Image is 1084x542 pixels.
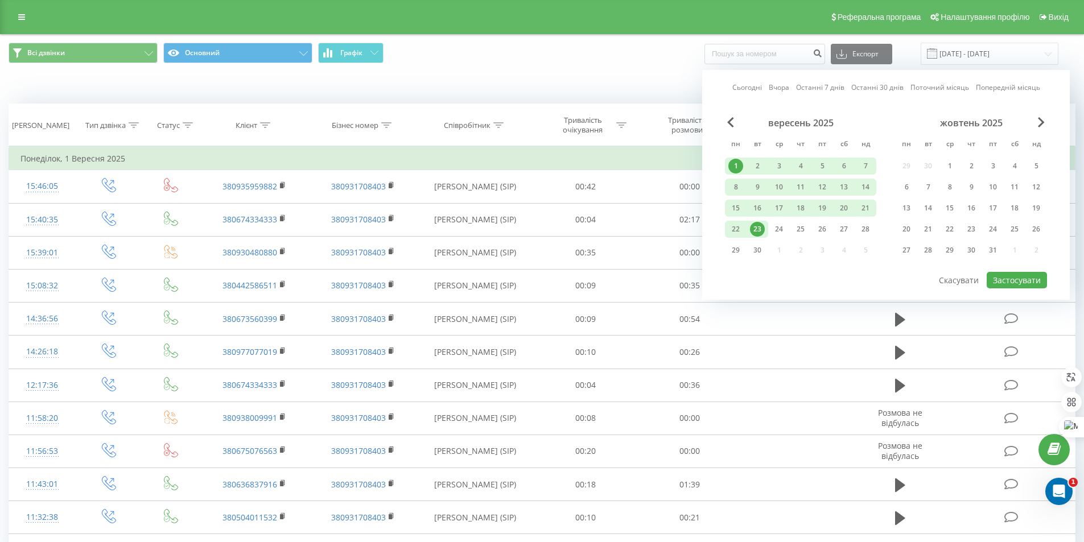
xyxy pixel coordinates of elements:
div: чт 25 вер 2025 р. [790,221,811,238]
a: 380931708403 [331,247,386,258]
div: 20 [836,201,851,216]
div: пн 29 вер 2025 р. [725,242,747,259]
div: 23 [964,222,979,237]
div: вт 2 вер 2025 р. [747,158,768,175]
div: 26 [815,222,830,237]
iframe: Intercom live chat [1045,478,1073,505]
td: 02:17 [638,203,742,236]
a: 380504011532 [222,512,277,523]
a: Вчора [769,82,789,93]
div: 16 [964,201,979,216]
div: 5 [1029,159,1044,173]
div: Тривалість розмови [657,115,718,135]
td: 00:10 [534,501,638,534]
div: пн 1 вер 2025 р. [725,158,747,175]
div: Статус [157,121,180,130]
div: Співробітник [444,121,491,130]
div: сб 18 жовт 2025 р. [1004,200,1025,217]
div: 27 [899,243,914,258]
div: нд 26 жовт 2025 р. [1025,221,1047,238]
div: 11:56:53 [20,440,64,462]
div: 27 [836,222,851,237]
td: [PERSON_NAME] (SIP) [417,468,534,501]
abbr: неділя [857,136,874,154]
div: 19 [1029,201,1044,216]
div: чт 4 вер 2025 р. [790,158,811,175]
div: 10 [772,180,786,195]
a: 380938009991 [222,412,277,423]
div: нд 28 вер 2025 р. [855,221,876,238]
div: сб 6 вер 2025 р. [833,158,855,175]
abbr: п’ятниця [984,136,1001,154]
a: 380442586511 [222,280,277,291]
div: 22 [728,222,743,237]
div: 17 [986,201,1000,216]
a: 380935959882 [222,181,277,192]
div: 22 [942,222,957,237]
div: чт 23 жовт 2025 р. [961,221,982,238]
div: пт 5 вер 2025 р. [811,158,833,175]
div: 4 [793,159,808,173]
td: 00:04 [534,203,638,236]
a: 380673560399 [222,313,277,324]
div: 13 [899,201,914,216]
div: вт 21 жовт 2025 р. [917,221,939,238]
div: чт 9 жовт 2025 р. [961,179,982,196]
td: [PERSON_NAME] (SIP) [417,236,534,269]
a: 380931708403 [331,379,386,390]
a: 380931708403 [331,181,386,192]
td: [PERSON_NAME] (SIP) [417,435,534,467]
div: Бізнес номер [332,121,378,130]
div: 2 [750,159,765,173]
td: 00:35 [534,236,638,269]
td: 00:26 [638,336,742,369]
td: [PERSON_NAME] (SIP) [417,203,534,236]
div: Тип дзвінка [85,121,126,130]
div: жовтень 2025 [896,117,1047,129]
a: 380931708403 [331,412,386,423]
div: ср 8 жовт 2025 р. [939,179,961,196]
button: Всі дзвінки [9,43,158,63]
abbr: четвер [792,136,809,154]
span: Реферальна програма [838,13,921,22]
div: 17 [772,201,786,216]
div: нд 21 вер 2025 р. [855,200,876,217]
div: ср 3 вер 2025 р. [768,158,790,175]
td: 00:35 [638,269,742,302]
div: 15:40:35 [20,209,64,231]
div: 31 [986,243,1000,258]
div: нд 12 жовт 2025 р. [1025,179,1047,196]
span: Previous Month [727,117,734,127]
div: пн 8 вер 2025 р. [725,179,747,196]
div: 8 [942,180,957,195]
div: ср 1 жовт 2025 р. [939,158,961,175]
div: 26 [1029,222,1044,237]
div: 28 [858,222,873,237]
td: 00:04 [534,369,638,402]
button: Застосувати [987,272,1047,288]
div: 30 [964,243,979,258]
div: 2 [964,159,979,173]
span: Розмова не відбулась [878,407,922,428]
div: Тривалість очікування [553,115,613,135]
div: 1 [728,159,743,173]
td: 00:09 [534,303,638,336]
div: ср 24 вер 2025 р. [768,221,790,238]
input: Пошук за номером [704,44,825,64]
div: 13 [836,180,851,195]
a: 380675076563 [222,445,277,456]
div: 15 [728,201,743,216]
div: сб 20 вер 2025 р. [833,200,855,217]
div: вт 30 вер 2025 р. [747,242,768,259]
div: 12 [1029,180,1044,195]
div: 10 [986,180,1000,195]
div: 15:08:32 [20,275,64,297]
div: ср 10 вер 2025 р. [768,179,790,196]
span: Налаштування профілю [941,13,1029,22]
a: Поточний місяць [910,82,969,93]
div: вересень 2025 [725,117,876,129]
td: 00:42 [534,170,638,203]
td: 01:39 [638,468,742,501]
div: 12 [815,180,830,195]
div: пн 15 вер 2025 р. [725,200,747,217]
